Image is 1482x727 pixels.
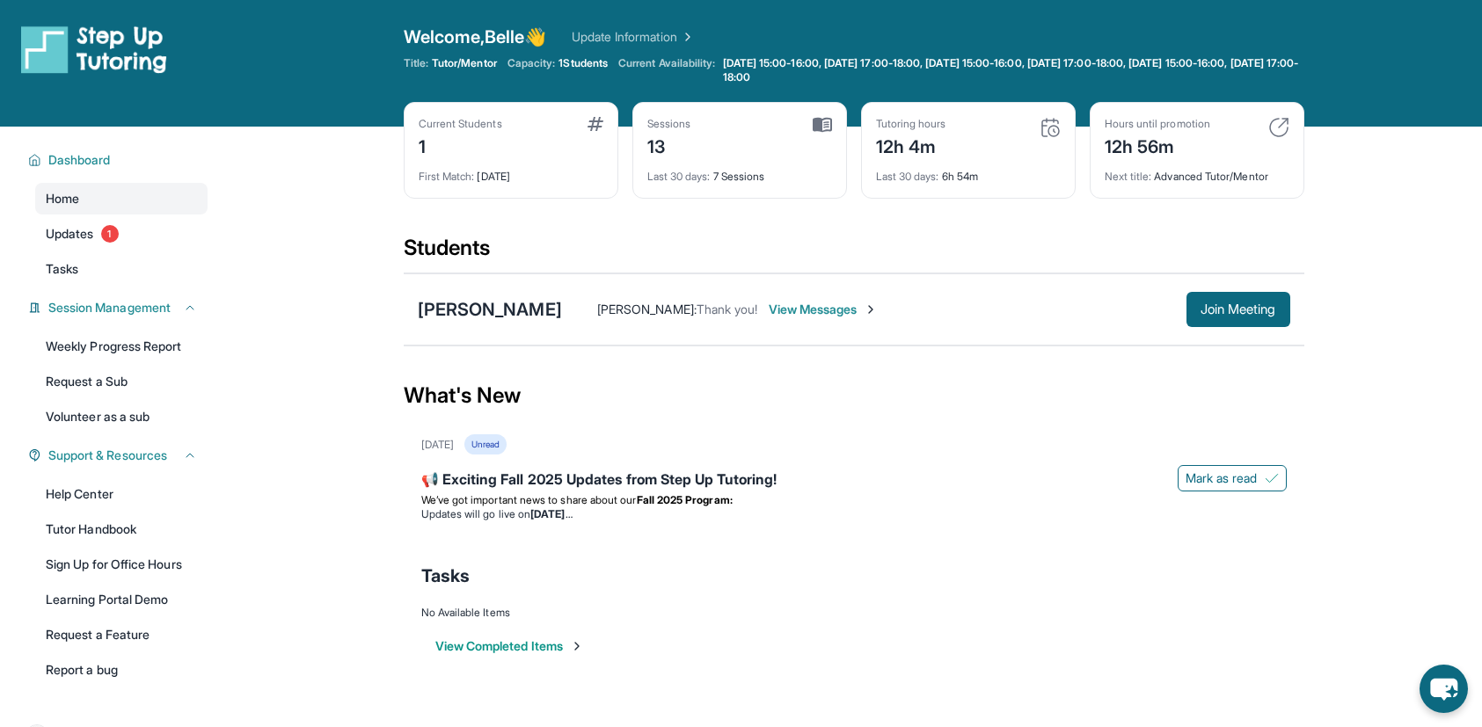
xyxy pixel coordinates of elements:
[421,438,454,452] div: [DATE]
[419,117,502,131] div: Current Students
[1186,292,1290,327] button: Join Meeting
[876,170,939,183] span: Last 30 days :
[419,131,502,159] div: 1
[507,56,556,70] span: Capacity:
[1186,469,1258,487] span: Mark as read
[647,170,711,183] span: Last 30 days :
[637,493,733,506] strong: Fall 2025 Program:
[421,469,1287,493] div: 📢 Exciting Fall 2025 Updates from Step Up Tutoring!
[404,56,428,70] span: Title:
[1178,465,1287,491] button: Mark as read
[35,478,208,510] a: Help Center
[404,234,1304,273] div: Students
[572,28,695,46] a: Update Information
[421,563,470,588] span: Tasks
[1040,117,1061,138] img: card
[46,190,79,207] span: Home
[41,151,197,169] button: Dashboard
[1105,117,1210,131] div: Hours until promotion
[404,25,547,49] span: Welcome, Belle 👋
[876,159,1061,184] div: 6h 54m
[530,507,572,520] strong: [DATE]
[35,366,208,397] a: Request a Sub
[588,117,603,131] img: card
[677,28,695,46] img: Chevron Right
[769,301,879,318] span: View Messages
[41,299,197,316] button: Session Management
[35,401,208,433] a: Volunteer as a sub
[35,218,208,250] a: Updates1
[418,297,562,322] div: [PERSON_NAME]
[46,260,78,278] span: Tasks
[618,56,715,84] span: Current Availability:
[46,225,94,243] span: Updates
[647,117,691,131] div: Sessions
[35,549,208,580] a: Sign Up for Office Hours
[101,225,119,243] span: 1
[404,357,1304,434] div: What's New
[419,159,603,184] div: [DATE]
[597,302,697,316] span: [PERSON_NAME] :
[719,56,1304,84] a: [DATE] 15:00-16:00, [DATE] 17:00-18:00, [DATE] 15:00-16:00, [DATE] 17:00-18:00, [DATE] 15:00-16:0...
[1201,304,1276,315] span: Join Meeting
[421,507,1287,521] li: Updates will go live on
[48,299,171,316] span: Session Management
[421,606,1287,620] div: No Available Items
[697,302,758,316] span: Thank you!
[35,619,208,651] a: Request a Feature
[421,493,637,506] span: We’ve got important news to share about our
[876,117,946,131] div: Tutoring hours
[35,513,208,545] a: Tutor Handbook
[1420,665,1468,713] button: chat-button
[419,170,475,183] span: First Match :
[1265,471,1279,485] img: Mark as read
[35,654,208,686] a: Report a bug
[41,447,197,464] button: Support & Resources
[876,131,946,159] div: 12h 4m
[647,159,832,184] div: 7 Sessions
[813,117,832,133] img: card
[35,253,208,285] a: Tasks
[1268,117,1289,138] img: card
[48,447,167,464] span: Support & Resources
[464,434,507,454] div: Unread
[435,637,584,655] button: View Completed Items
[1105,170,1152,183] span: Next title :
[35,584,208,615] a: Learning Portal Demo
[48,151,111,169] span: Dashboard
[647,131,691,159] div: 13
[35,183,208,214] a: Home
[864,302,878,316] img: Chevron-Right
[432,56,497,70] span: Tutor/Mentor
[21,25,167,74] img: logo
[1105,159,1289,184] div: Advanced Tutor/Mentor
[1105,131,1210,159] div: 12h 56m
[35,331,208,362] a: Weekly Progress Report
[558,56,608,70] span: 1 Students
[723,56,1301,84] span: [DATE] 15:00-16:00, [DATE] 17:00-18:00, [DATE] 15:00-16:00, [DATE] 17:00-18:00, [DATE] 15:00-16:0...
